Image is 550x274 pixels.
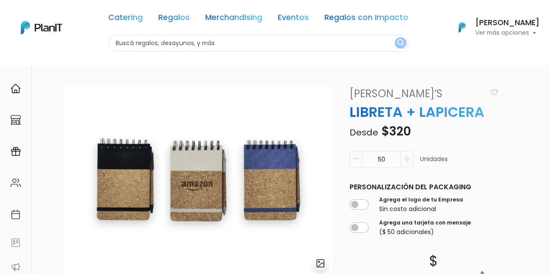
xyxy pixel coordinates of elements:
[278,14,309,24] a: Eventos
[108,35,408,52] input: Buscá regalos, desayunos, y más
[379,196,463,204] label: Agrega el logo de tu Empresa
[158,14,190,24] a: Regalos
[10,178,21,188] img: people-662611757002400ad9ed0e3c099ab2801c6687ba6c219adb57efc949bc21e19d.svg
[475,30,540,36] p: Ver más opciones
[344,86,490,102] a: [PERSON_NAME]’s
[316,258,326,268] img: gallery-light
[324,14,408,24] a: Regalos con Impacto
[344,102,503,122] p: LIBRETA + LAPICERA
[10,209,21,220] img: calendar-87d922413cdce8b2cf7b7f5f62616a5cf9e4887200fb71536465627b3292af00.svg
[10,146,21,157] img: campaigns-02234683943229c281be62815700db0a1741e53638e28bf9629b52c665b00959.svg
[475,19,540,27] h6: [PERSON_NAME]
[379,219,471,227] label: Agrega una tarjeta con mensaje
[491,89,498,96] img: heart_icon
[420,155,448,172] p: Unidades
[453,18,472,37] img: PlanIt Logo
[379,205,463,214] p: Sin costo adicional
[65,86,332,274] img: 2000___2000-Photoroom__91_.jpg
[447,16,540,39] button: PlanIt Logo [PERSON_NAME] Ver más opciones
[397,39,404,47] img: search_button-432b6d5273f82d61273b3651a40e1bd1b912527efae98b1b7a1b2c0702e16a8d.svg
[10,115,21,125] img: marketplace-4ceaa7011d94191e9ded77b95e3339b90024bf715f7c57f8cf31f2d8c509eaba.svg
[350,126,378,139] span: Desde
[379,228,471,237] p: ($ 50 adicionales)
[10,238,21,248] img: feedback-78b5a0c8f98aac82b08bfc38622c3050aee476f2c9584af64705fc4e61158814.svg
[21,21,62,34] img: PlanIt Logo
[10,83,21,94] img: home-e721727adea9d79c4d83392d1f703f7f8bce08238fde08b1acbfd93340b81755.svg
[108,14,143,24] a: Catering
[10,262,21,272] img: partners-52edf745621dab592f3b2c58e3bca9d71375a7ef29c3b500c9f145b62cc070d4.svg
[205,14,262,24] a: Merchandising
[381,123,411,140] span: $320
[350,182,498,192] p: Personalización del packaging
